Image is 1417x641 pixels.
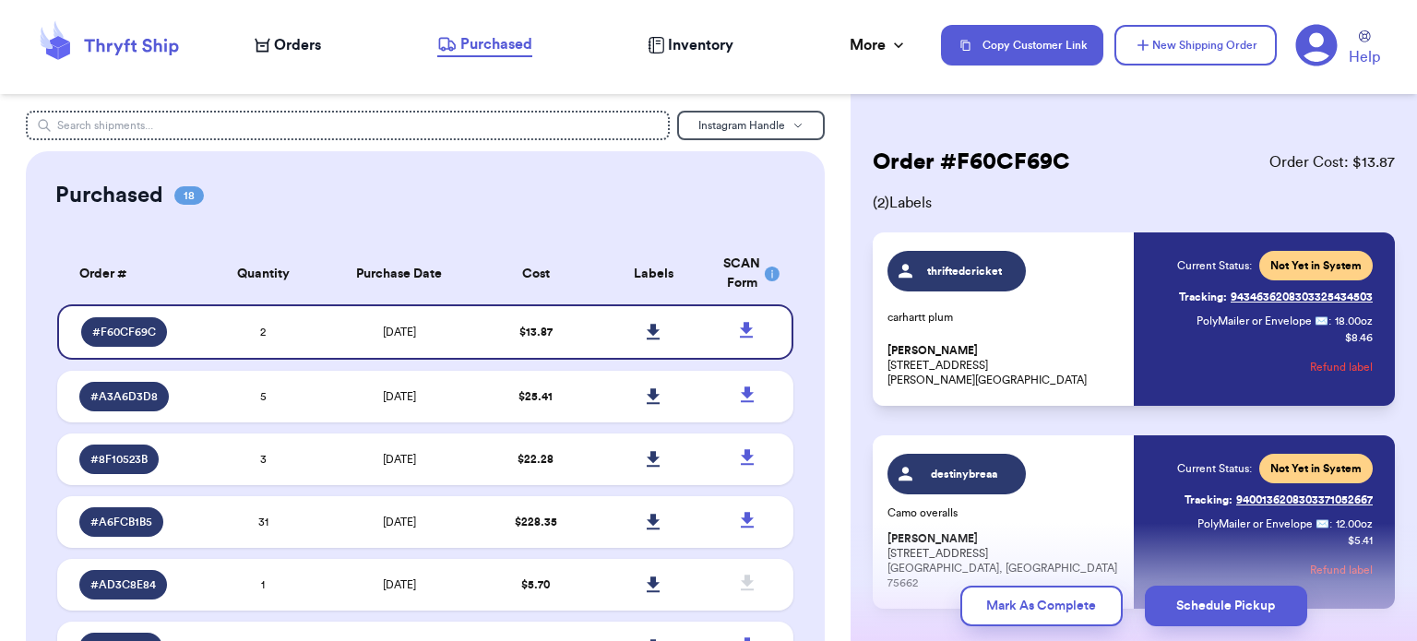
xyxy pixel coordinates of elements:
[518,391,553,402] span: $ 25.41
[322,243,477,304] th: Purchase Date
[887,310,1123,325] p: carhartt plum
[92,325,156,339] span: # F60CF69C
[521,579,550,590] span: $ 5.70
[887,343,1123,387] p: [STREET_ADDRESS] [PERSON_NAME][GEOGRAPHIC_DATA]
[90,515,152,529] span: # A6FCB1B5
[260,326,266,338] span: 2
[383,579,416,590] span: [DATE]
[1197,315,1328,326] span: PolyMailer or Envelope ✉️
[873,148,1070,177] h2: Order # F60CF69C
[383,516,416,528] span: [DATE]
[1328,314,1331,328] span: :
[57,243,205,304] th: Order #
[383,391,416,402] span: [DATE]
[90,389,158,404] span: # A3A6D3D8
[515,516,557,528] span: $ 228.35
[887,505,1123,520] p: Camo overalls
[941,25,1103,65] button: Copy Customer Link
[1345,330,1373,345] p: $ 8.46
[26,111,670,140] input: Search shipments...
[594,243,712,304] th: Labels
[887,532,978,546] span: [PERSON_NAME]
[55,181,163,210] h2: Purchased
[648,34,733,56] a: Inventory
[90,452,148,467] span: # 8F10523B
[1336,516,1373,531] span: 12.00 oz
[1114,25,1277,65] button: New Shipping Order
[383,454,416,465] span: [DATE]
[1197,518,1329,529] span: PolyMailer or Envelope ✉️
[261,579,265,590] span: 1
[921,467,1008,481] span: destinybreaa
[1335,314,1373,328] span: 18.00 oz
[90,577,156,592] span: # AD3C8E84
[174,186,204,205] span: 18
[677,111,825,140] button: Instagram Handle
[1185,485,1373,515] a: Tracking:9400136208303371052667
[383,326,416,338] span: [DATE]
[921,264,1008,279] span: thriftedcricket
[1348,533,1373,548] p: $ 5.41
[1145,586,1307,626] button: Schedule Pickup
[873,192,1395,214] span: ( 2 ) Labels
[887,531,1123,590] p: [STREET_ADDRESS] [GEOGRAPHIC_DATA], [GEOGRAPHIC_DATA] 75662
[477,243,595,304] th: Cost
[519,326,553,338] span: $ 13.87
[1329,516,1332,531] span: :
[668,34,733,56] span: Inventory
[1179,282,1373,312] a: Tracking:9434636208303325434503
[1185,493,1232,507] span: Tracking:
[1270,258,1362,273] span: Not Yet in System
[518,454,554,465] span: $ 22.28
[258,516,268,528] span: 31
[260,454,267,465] span: 3
[1177,461,1252,476] span: Current Status:
[1179,290,1227,304] span: Tracking:
[960,586,1123,626] button: Mark As Complete
[1269,151,1395,173] span: Order Cost: $ 13.87
[274,34,321,56] span: Orders
[698,120,785,131] span: Instagram Handle
[1349,46,1380,68] span: Help
[204,243,322,304] th: Quantity
[1310,550,1373,590] button: Refund label
[460,33,532,55] span: Purchased
[255,34,321,56] a: Orders
[1177,258,1252,273] span: Current Status:
[260,391,267,402] span: 5
[437,33,532,57] a: Purchased
[1270,461,1362,476] span: Not Yet in System
[887,344,978,358] span: [PERSON_NAME]
[723,255,771,293] div: SCAN Form
[1349,30,1380,68] a: Help
[1310,347,1373,387] button: Refund label
[850,34,908,56] div: More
